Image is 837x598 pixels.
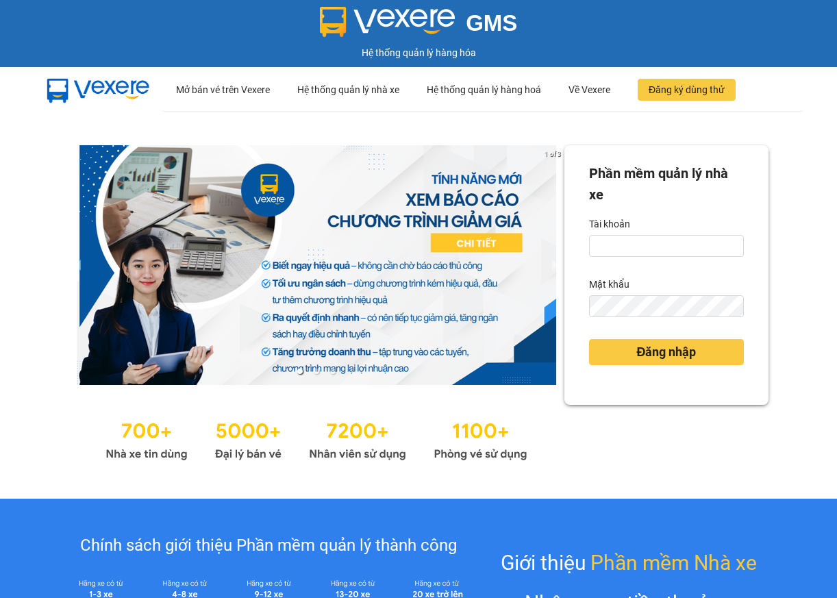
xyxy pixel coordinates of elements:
input: Tài khoản [589,235,744,257]
button: previous slide / item [68,145,88,385]
li: slide item 3 [330,369,336,374]
span: Phần mềm Nhà xe [590,547,757,579]
button: Đăng ký dùng thử [638,79,736,101]
span: Đăng nhập [636,342,696,362]
input: Mật khẩu [589,295,744,317]
label: Mật khẩu [589,273,629,295]
div: Hệ thống quản lý nhà xe [297,68,399,112]
div: Giới thiệu [501,547,757,579]
label: Tài khoản [589,213,630,235]
span: Đăng ký dùng thử [649,82,725,97]
img: mbUUG5Q.png [34,68,162,111]
div: Phần mềm quản lý nhà xe [589,163,744,206]
div: Hệ thống quản lý hàng hóa [3,45,834,60]
li: slide item 2 [314,369,319,374]
button: Đăng nhập [589,339,744,365]
img: logo 2 [320,7,455,37]
div: Chính sách giới thiệu Phần mềm quản lý thành công [59,533,479,559]
span: GMS [466,10,517,36]
div: Về Vexere [569,68,610,112]
p: 1 of 3 [540,145,564,163]
li: slide item 1 [297,369,303,374]
img: Statistics.png [105,412,527,464]
a: GMS [320,21,518,32]
div: Mở bán vé trên Vexere [176,68,270,112]
button: next slide / item [545,145,564,385]
div: Hệ thống quản lý hàng hoá [427,68,541,112]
